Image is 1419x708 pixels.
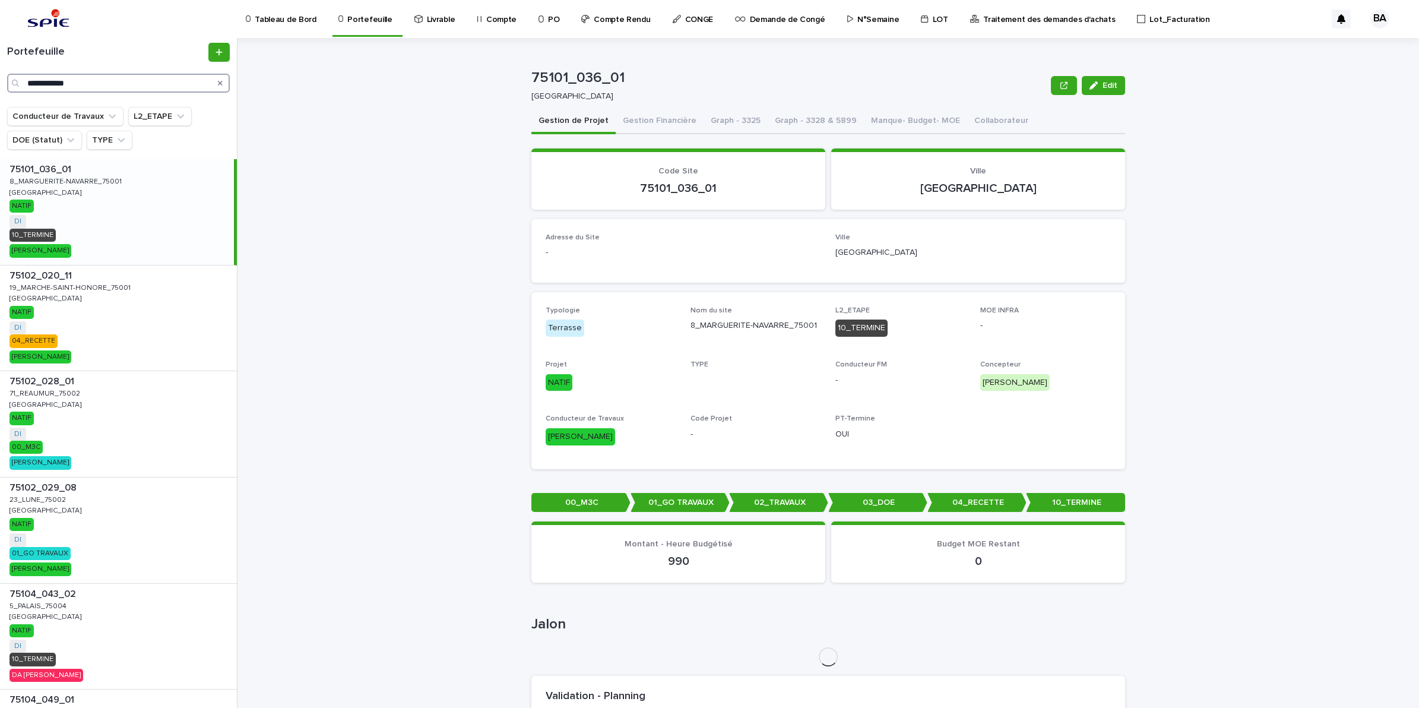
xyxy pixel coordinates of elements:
p: 03_DOE [828,493,927,513]
span: Conducteur de Travaux [546,415,624,422]
div: NATIF [546,374,572,391]
div: NATIF [9,518,34,531]
span: Typologie [546,307,580,314]
span: Concepteur [980,361,1021,368]
img: svstPd6MQfCT1uX1QGkG [24,7,73,31]
div: [PERSON_NAME] [980,374,1050,391]
p: 75102_020_11 [9,268,74,282]
p: 02_TRAVAUX [729,493,828,513]
p: 75101_036_01 [531,69,1046,87]
p: 75101_036_01 [9,162,74,175]
div: NATIF [9,200,34,213]
p: [GEOGRAPHIC_DATA] [9,504,84,515]
p: [GEOGRAPHIC_DATA] [531,91,1041,102]
p: 8_MARGUERITE-NAVARRE_75001 [691,320,821,332]
button: DOE (Statut) [7,131,82,150]
p: [GEOGRAPHIC_DATA] [9,611,84,621]
div: BA [1370,10,1389,29]
p: 71_REAUMUR_75002 [9,387,83,398]
a: DI [14,324,21,332]
p: 04_RECETTE [927,493,1027,513]
span: L2_ETAPE [835,307,870,314]
p: 01_GO TRAVAUX [631,493,730,513]
a: DI [14,642,21,650]
p: 75104_049_01 [9,692,77,706]
p: - [835,374,966,387]
span: Conducteur FM [835,361,887,368]
input: Search [7,74,230,93]
p: 75102_028_01 [9,374,77,387]
a: DI [14,536,21,544]
div: [PERSON_NAME] [9,244,71,257]
span: Nom du site [691,307,732,314]
div: [PERSON_NAME] [546,428,615,445]
span: Montant - Heure Budgétisé [625,540,733,548]
span: PT-Termine [835,415,875,422]
button: Conducteur de Travaux [7,107,123,126]
h1: Jalon [531,616,1125,633]
button: L2_ETAPE [128,107,192,126]
div: [PERSON_NAME] [9,456,71,469]
div: [PERSON_NAME] [9,350,71,364]
div: 00_M3C [9,441,43,454]
a: DI [14,430,21,438]
p: 8_MARGUERITE-NAVARRE_75001 [9,175,124,186]
span: Code Projet [691,415,732,422]
p: - [691,428,821,441]
span: Code Site [658,167,698,175]
p: [GEOGRAPHIC_DATA] [9,399,84,409]
p: [GEOGRAPHIC_DATA] [9,292,84,303]
div: 10_TERMINE [9,229,56,242]
div: NATIF [9,624,34,637]
button: Graph - 3328 & 5899 [768,109,864,134]
button: Gestion Financière [616,109,704,134]
div: Terrasse [546,320,584,337]
p: 75101_036_01 [546,181,811,195]
span: Adresse du Site [546,234,600,241]
div: 10_TERMINE [9,653,56,666]
p: 75104_043_02 [9,586,78,600]
div: 04_RECETTE [9,334,58,347]
p: 10_TERMINE [1026,493,1125,513]
div: DA [PERSON_NAME] [9,669,83,682]
button: Gestion de Projet [531,109,616,134]
span: Ville [835,234,850,241]
button: TYPE [87,131,132,150]
div: 10_TERMINE [835,320,888,337]
div: 01_GO TRAVAUX [9,547,71,560]
p: 19_MARCHE-SAINT-HONORE_75001 [9,282,133,292]
p: 0 [845,554,1111,568]
button: Edit [1082,76,1125,95]
span: TYPE [691,361,708,368]
span: Ville [970,167,986,175]
span: MOE INFRA [980,307,1019,314]
h1: Portefeuille [7,46,206,59]
a: DI [14,217,21,226]
button: Collaborateur [967,109,1035,134]
button: Manque- Budget- MOE [864,109,967,134]
span: Budget MOE Restant [937,540,1020,548]
h2: Validation - Planning [546,690,645,703]
p: - [980,320,1111,332]
p: 23_LUNE_75002 [9,494,68,504]
div: [PERSON_NAME] [9,562,71,576]
p: [GEOGRAPHIC_DATA] [9,187,84,197]
p: 00_M3C [531,493,631,513]
p: OUI [835,428,966,441]
div: NATIF [9,412,34,425]
p: - [546,246,821,259]
span: Projet [546,361,567,368]
div: NATIF [9,306,34,319]
p: 990 [546,554,811,568]
p: 75102_029_08 [9,480,79,494]
span: Edit [1103,81,1117,90]
p: [GEOGRAPHIC_DATA] [845,181,1111,195]
p: 5_PALAIS_75004 [9,600,69,611]
p: [GEOGRAPHIC_DATA] [835,246,1111,259]
button: Graph - 3325 [704,109,768,134]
